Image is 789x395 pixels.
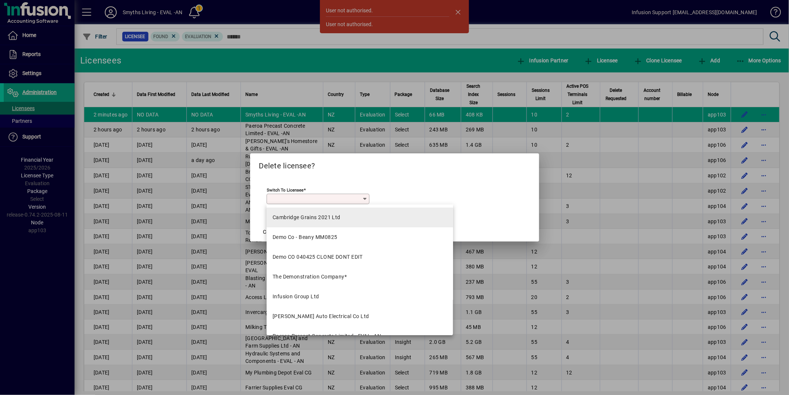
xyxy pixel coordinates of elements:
div: The Demonstration Company* [273,273,347,281]
span: Cancel [263,228,279,236]
mat-option: Demo Co - Beany MM0825 [267,227,453,247]
mat-option: The Demonstration Company* [267,267,453,287]
div: [PERSON_NAME] Auto Electrical Co Ltd [273,312,369,320]
mat-option: Demo CO 040425 CLONE DONT EDIT [267,247,453,267]
div: Infusion Group Ltd [273,293,319,301]
mat-option: Infusion Group Ltd [267,287,453,307]
div: Paeroa Precast Concrete Limited - EVAL -AN [273,332,381,340]
h2: Delete licensee? [250,153,539,175]
mat-label: Switch to licensee [267,187,304,193]
button: Cancel [259,225,283,239]
div: Cambridge Grains 2021 Ltd [273,214,340,221]
div: Demo Co - Beany MM0825 [273,233,337,241]
mat-option: Cambridge Grains 2021 Ltd [267,208,453,227]
mat-option: Paeroa Precast Concrete Limited - EVAL -AN [267,326,453,346]
div: Demo CO 040425 CLONE DONT EDIT [273,253,363,261]
mat-option: M V Birchall Auto Electrical Co Ltd [267,307,453,326]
